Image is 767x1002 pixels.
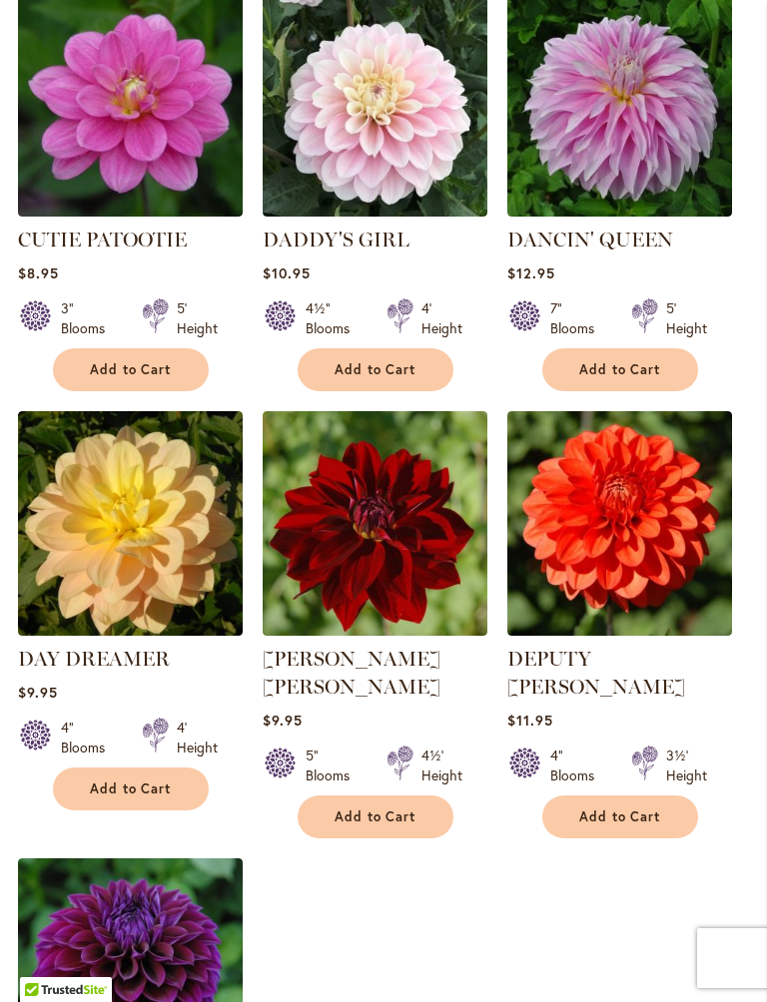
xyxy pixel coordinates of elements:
div: 5" Blooms [306,746,363,785]
span: Add to Cart [90,780,172,797]
button: Add to Cart [53,767,209,810]
a: DADDY'S GIRL [263,202,487,221]
button: Add to Cart [298,348,453,391]
div: 4½' Height [421,746,462,785]
div: 3" Blooms [61,298,118,338]
div: 4' Height [421,298,462,338]
a: DEPUTY BOB [507,621,732,640]
span: $12.95 [507,263,555,282]
span: $9.95 [263,711,303,730]
a: DADDY'S GIRL [263,228,409,251]
button: Add to Cart [542,795,698,838]
button: Add to Cart [298,795,453,838]
div: 7" Blooms [550,298,607,338]
span: $11.95 [507,711,553,730]
button: Add to Cart [542,348,698,391]
a: DAY DREAMER [18,647,170,671]
img: DEPUTY BOB [507,411,732,636]
a: DAY DREAMER [18,621,243,640]
span: Add to Cart [335,361,416,378]
div: 5' Height [666,298,707,338]
img: DAY DREAMER [18,411,243,636]
button: Add to Cart [53,348,209,391]
span: Add to Cart [579,361,661,378]
a: DANCIN' QUEEN [507,228,673,251]
span: Add to Cart [335,808,416,825]
a: DEPUTY [PERSON_NAME] [507,647,685,699]
img: DEBORA RENAE [263,411,487,636]
a: DEBORA RENAE [263,621,487,640]
div: 3½' Height [666,746,707,785]
span: $10.95 [263,263,311,282]
div: 4' Height [177,718,218,757]
div: 4½" Blooms [306,298,363,338]
a: [PERSON_NAME] [PERSON_NAME] [263,647,440,699]
span: $9.95 [18,683,58,702]
iframe: Launch Accessibility Center [15,931,71,987]
a: CUTIE PATOOTIE [18,202,243,221]
div: 4" Blooms [61,718,118,757]
a: Dancin' Queen [507,202,732,221]
span: Add to Cart [579,808,661,825]
div: 4" Blooms [550,746,607,785]
a: CUTIE PATOOTIE [18,228,187,251]
span: Add to Cart [90,361,172,378]
span: $8.95 [18,263,59,282]
div: 5' Height [177,298,218,338]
